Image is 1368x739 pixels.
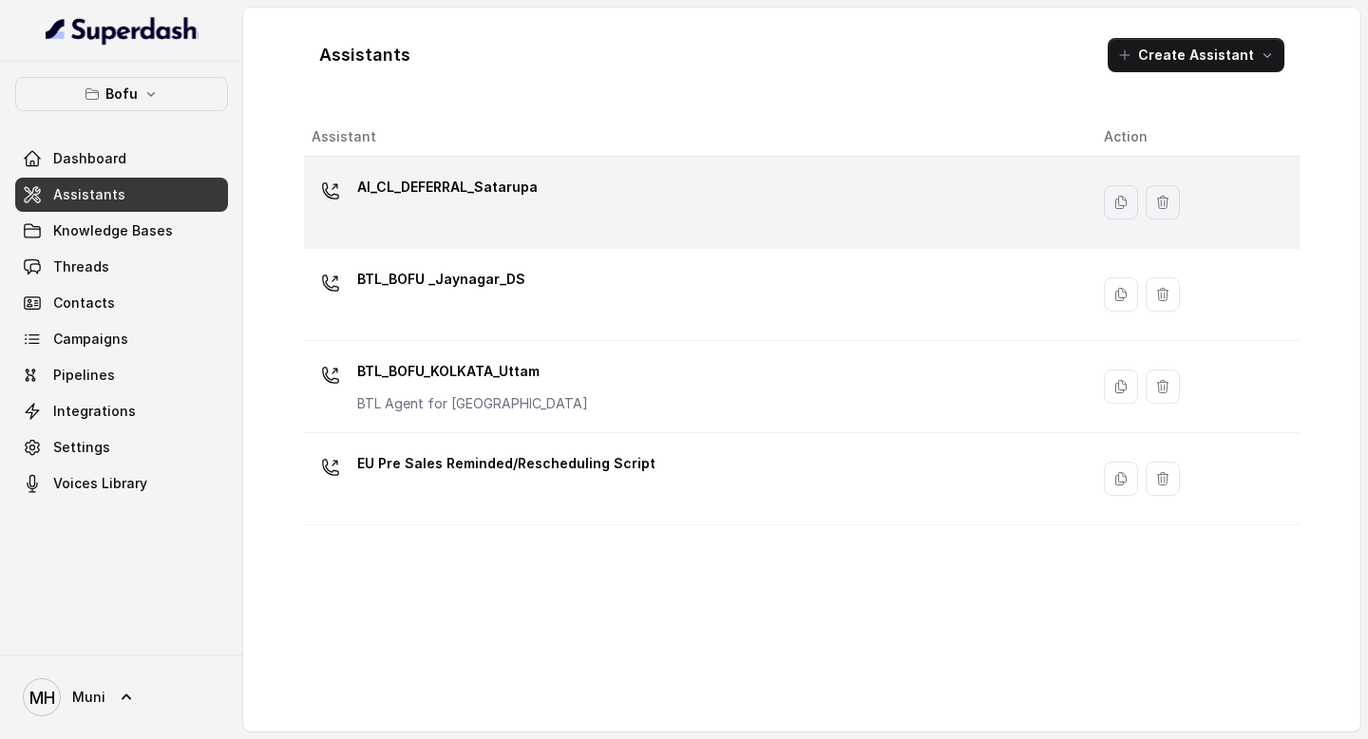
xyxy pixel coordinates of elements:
th: Action [1089,118,1300,157]
p: BTL_BOFU_KOLKATA_Uttam [357,356,588,387]
p: EU Pre Sales Reminded/Rescheduling Script [357,448,655,479]
a: Assistants [15,178,228,212]
a: Muni [15,671,228,724]
span: Dashboard [53,149,126,168]
span: Pipelines [53,366,115,385]
h1: Assistants [319,40,410,70]
a: Voices Library [15,466,228,501]
span: Contacts [53,294,115,313]
span: Integrations [53,402,136,421]
span: Knowledge Bases [53,221,173,240]
a: Contacts [15,286,228,320]
span: Campaigns [53,330,128,349]
a: Dashboard [15,142,228,176]
img: light.svg [46,15,199,46]
a: Campaigns [15,322,228,356]
th: Assistant [304,118,1089,157]
button: Bofu [15,77,228,111]
a: Pipelines [15,358,228,392]
a: Integrations [15,394,228,428]
p: Bofu [105,83,138,105]
a: Threads [15,250,228,284]
span: Threads [53,257,109,276]
p: BTL_BOFU _Jaynagar_DS [357,264,525,294]
a: Knowledge Bases [15,214,228,248]
p: BTL Agent for [GEOGRAPHIC_DATA] [357,394,588,413]
a: Settings [15,430,228,464]
text: MH [29,688,55,708]
p: AI_CL_DEFERRAL_Satarupa [357,172,538,202]
span: Voices Library [53,474,147,493]
span: Assistants [53,185,125,204]
button: Create Assistant [1108,38,1284,72]
span: Settings [53,438,110,457]
span: Muni [72,688,105,707]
